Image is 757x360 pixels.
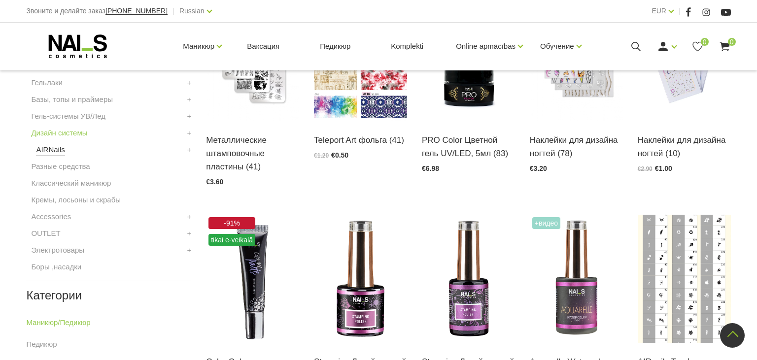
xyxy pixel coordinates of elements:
span: +Видео [532,217,560,229]
a: Наклейки для дизайна ногтей (78) [530,133,623,160]
a: + [187,94,191,105]
a: Металлические штамповочные пластины (41) [206,133,299,174]
a: + [187,228,191,239]
a: Классический маникюр [31,177,111,189]
a: [PHONE_NUMBER] [105,7,168,15]
span: €6.98 [422,164,439,172]
img: Многофункциональная пигментированная паста для создания однотонных и жостовских узоров, а также о... [206,215,299,343]
span: -91% [208,217,255,229]
img: ... [638,215,731,343]
a: Наклейки для дизайна ногтей (10) [638,133,731,160]
a: 0 [691,40,704,53]
a: PRO Color Цветной гель UV/LED, 5мл (83) [422,133,515,160]
a: Дизайн системы [31,127,87,139]
a: Разные средства [31,161,90,172]
a: Боры ,насадки [31,261,81,273]
a: + [187,127,191,139]
a: AIRNails [36,144,65,156]
a: 0 [719,40,731,53]
a: Гель-системы УВ/Лед [31,110,105,122]
a: + [187,144,191,156]
span: €0.50 [331,151,348,159]
span: 0 [728,38,736,46]
img: Интенсивно пигментированный лак для стемпинга на ногтях. Профессиональный результат при создании ... [422,215,515,343]
img: Интенсивно пигментированный лак для стемпинга на ногтях. Профессиональный результат при создании ... [314,215,407,343]
a: Ваксация [239,23,287,70]
a: + [187,77,191,89]
a: + [187,211,191,223]
a: Маникюр [183,27,214,66]
a: Гельлаки [31,77,63,89]
a: Кремы, лосьоны и скрабы [31,194,121,206]
span: €3.20 [530,164,547,172]
span: | [679,5,681,17]
a: Маникюр/Педикюр [26,317,90,328]
span: tikai e-veikalā [208,234,255,246]
h2: Категории [26,289,191,302]
span: €2.90 [638,165,653,172]
span: 0 [701,38,709,46]
a: Обучение [540,27,574,66]
a: Teleport Art фольга (41) [314,133,407,147]
span: €3.60 [206,178,223,186]
span: €1.20 [314,152,329,159]
a: + [187,110,191,122]
a: Russian [179,5,205,17]
a: Педикюр [26,338,57,350]
a: Базы, топы и праймеры [31,94,113,105]
a: OUTLET [31,228,60,239]
a: + [187,244,191,256]
a: Педикюр [312,23,358,70]
a: Accessories [31,211,71,223]
a: EUR [652,5,666,17]
a: Online apmācības [456,27,516,66]
span: €1.00 [655,164,672,172]
a: Электротовары [31,244,84,256]
img: Cоздает эффект акварели. Это средство позволяет легко и быстро создавать различные эффекты цветов... [530,215,623,343]
a: Komplekti [383,23,431,70]
div: Звоните и делайте заказ [26,5,168,17]
span: | [172,5,174,17]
